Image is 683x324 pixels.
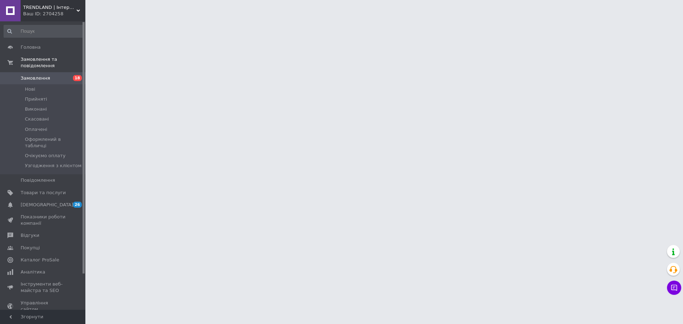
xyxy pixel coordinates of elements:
span: Інструменти веб-майстра та SEO [21,281,66,294]
span: Скасовані [25,116,49,122]
span: Повідомлення [21,177,55,184]
span: 26 [73,202,82,208]
span: Замовлення [21,75,50,81]
span: Нові [25,86,35,92]
div: Ваш ID: 2704258 [23,11,85,17]
input: Пошук [4,25,84,38]
span: Показники роботи компанії [21,214,66,227]
span: Очікуємо оплату [25,153,65,159]
span: Головна [21,44,41,51]
span: [DEMOGRAPHIC_DATA] [21,202,73,208]
span: Оплачені [25,126,47,133]
span: Замовлення та повідомлення [21,56,85,69]
span: TRENDLAND | Інтернет-магазин [23,4,76,11]
span: Прийняті [25,96,47,102]
span: Товари та послуги [21,190,66,196]
span: Оформлений в табличці [25,136,83,149]
span: Відгуки [21,232,39,239]
span: Покупці [21,245,40,251]
span: 18 [73,75,82,81]
button: Чат з покупцем [667,281,681,295]
span: Каталог ProSale [21,257,59,263]
span: Узгодження з клієнтом [25,163,81,169]
span: Управління сайтом [21,300,66,313]
span: Аналітика [21,269,45,275]
span: Виконані [25,106,47,112]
